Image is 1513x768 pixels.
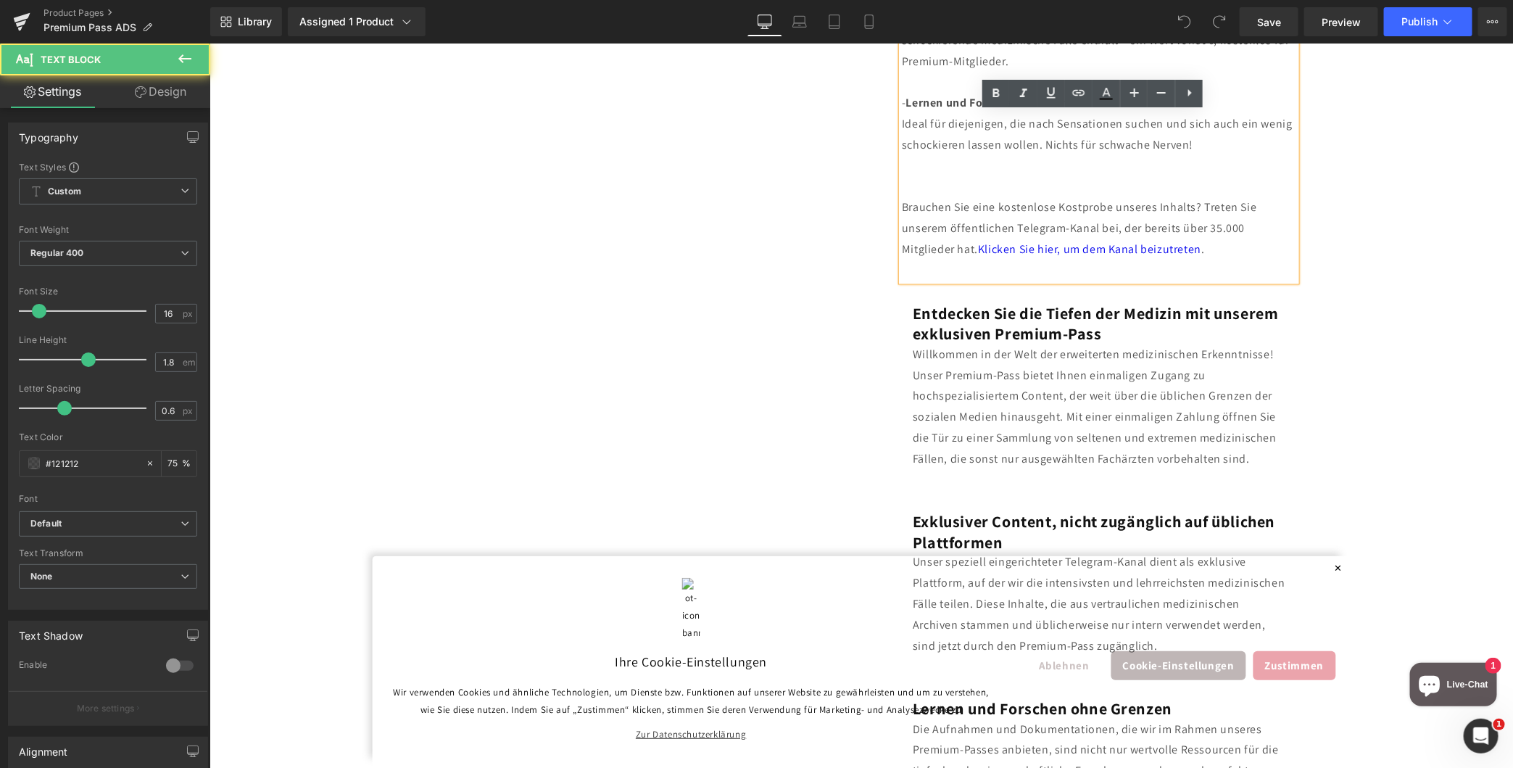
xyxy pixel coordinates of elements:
[692,154,1087,216] div: Brauchen Sie eine kostenlose Kostprobe unseres Inhalts? Treten Sie unserem öffentlichen Telegram-...
[697,51,860,67] strong: Lernen und Forschen am Limit
[19,738,68,758] div: Alignment
[1401,16,1438,28] span: Publish
[19,494,197,504] div: Font
[48,186,81,198] b: Custom
[30,518,62,530] i: Default
[210,7,282,36] a: New Library
[299,15,414,29] div: Assigned 1 Product
[692,70,1087,112] div: Ideal für diejenigen, die nach Sensationen suchen und sich auch ein wenig schockieren lassen woll...
[19,548,197,558] div: Text Transform
[238,15,272,28] span: Library
[1384,7,1472,36] button: Publish
[768,198,992,213] a: Klicken Sie hier, um dem Kanal beizutreten
[703,509,1076,614] p: Unser speziell eingerichteter Telegram-Kanal dient als exklusive Plattform, auf der wir die inten...
[1304,7,1378,36] a: Preview
[1205,7,1234,36] button: Redo
[19,161,197,173] div: Text Styles
[1464,719,1499,753] iframe: Intercom live chat
[1493,719,1505,730] span: 1
[77,702,135,715] p: More settings
[19,335,197,345] div: Line Height
[183,358,195,367] span: em
[183,309,195,318] span: px
[43,7,210,19] a: Product Pages
[782,7,817,36] a: Laptop
[19,384,197,394] div: Letter Spacing
[1170,7,1199,36] button: Undo
[46,455,138,471] input: Color
[19,286,197,297] div: Font Size
[703,656,963,676] b: Lernen und Forschen ohne Grenzen
[30,571,53,582] b: None
[703,468,1066,509] b: Exklusiver Content, nicht zugänglich auf üblichen Plattformen
[41,54,101,65] span: Text Block
[1478,7,1507,36] button: More
[43,22,136,33] span: Premium Pass ADS
[1322,15,1361,30] span: Preview
[1257,15,1281,30] span: Save
[9,691,207,725] button: More settings
[703,260,1069,301] strong: Entdecken Sie die Tiefen der Medizin mit unserem exklusiven Premium-Pass
[19,622,83,642] div: Text Shadow
[19,225,197,235] div: Font Weight
[852,7,887,36] a: Mobile
[108,75,213,108] a: Design
[19,123,78,144] div: Typography
[162,451,196,476] div: %
[817,7,852,36] a: Tablet
[183,406,195,416] span: px
[19,659,152,674] div: Enable
[19,432,197,442] div: Text Color
[30,247,84,258] b: Regular 400
[703,301,1076,426] p: Willkommen in der Welt der erweiterten medizinischen Erkenntnisse! Unser Premium-Pass bietet Ihne...
[747,7,782,36] a: Desktop
[692,49,1087,70] div: -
